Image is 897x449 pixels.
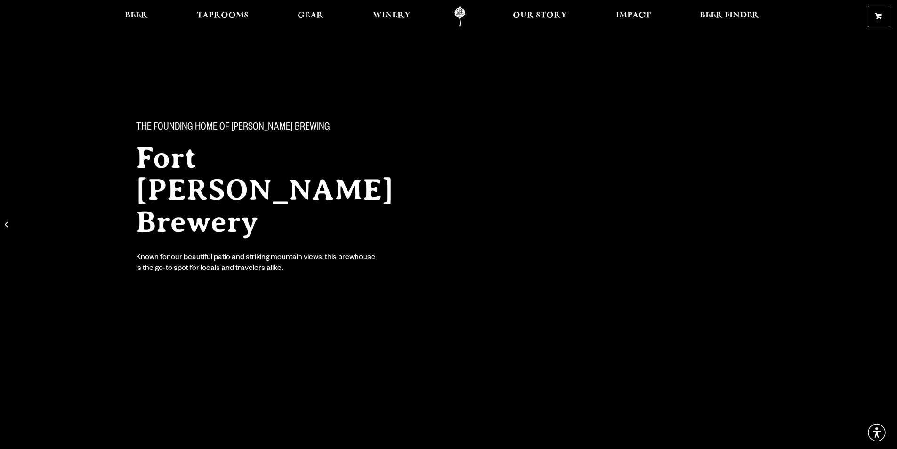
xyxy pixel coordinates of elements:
[373,12,411,19] span: Winery
[507,6,573,27] a: Our Story
[197,12,249,19] span: Taprooms
[136,253,377,275] div: Known for our beautiful patio and striking mountain views, this brewhouse is the go-to spot for l...
[367,6,417,27] a: Winery
[694,6,765,27] a: Beer Finder
[616,12,651,19] span: Impact
[298,12,323,19] span: Gear
[610,6,657,27] a: Impact
[291,6,330,27] a: Gear
[700,12,759,19] span: Beer Finder
[136,122,330,134] span: The Founding Home of [PERSON_NAME] Brewing
[136,142,430,238] h2: Fort [PERSON_NAME] Brewery
[442,6,477,27] a: Odell Home
[191,6,255,27] a: Taprooms
[513,12,567,19] span: Our Story
[119,6,154,27] a: Beer
[125,12,148,19] span: Beer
